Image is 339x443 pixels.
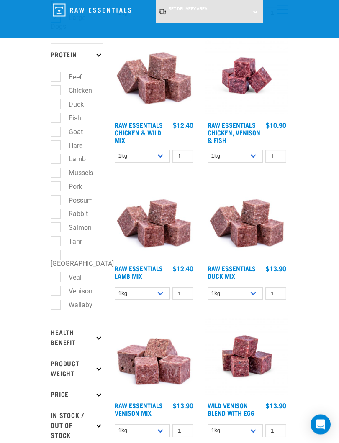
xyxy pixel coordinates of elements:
[173,122,193,129] div: $12.40
[55,223,95,233] label: Salmon
[55,286,96,297] label: Venison
[55,72,85,83] label: Beef
[208,404,254,415] a: Wild Venison Blend with Egg
[55,168,97,178] label: Mussels
[208,123,260,142] a: Raw Essentials Chicken, Venison & Fish
[265,425,286,438] input: 1
[51,322,103,353] p: Health Benefit
[208,267,256,278] a: Raw Essentials Duck Mix
[169,6,208,11] span: Set Delivery Area
[172,425,193,438] input: 1
[113,315,195,398] img: 1113 RE Venison Mix 01
[51,250,117,270] label: [GEOGRAPHIC_DATA]
[173,265,193,272] div: $12.40
[51,353,103,384] p: Product Weight
[55,154,89,165] label: Lamb
[51,384,103,405] p: Price
[55,209,91,219] label: Rabbit
[55,300,96,311] label: Wallaby
[55,99,87,110] label: Duck
[205,315,288,398] img: Venison Egg 1616
[115,404,163,415] a: Raw Essentials Venison Mix
[266,265,286,272] div: $13.90
[55,141,86,151] label: Hare
[115,267,163,278] a: Raw Essentials Lamb Mix
[158,8,167,15] img: van-moving.png
[172,150,193,163] input: 1
[113,178,195,261] img: ?1041 RE Lamb Mix 01
[55,237,85,247] label: Tahr
[266,122,286,129] div: $10.90
[265,150,286,163] input: 1
[53,4,131,17] img: Raw Essentials Logo
[265,288,286,300] input: 1
[115,123,163,142] a: Raw Essentials Chicken & Wild Mix
[266,402,286,410] div: $13.90
[113,35,195,117] img: Pile Of Cubed Chicken Wild Meat Mix
[55,182,85,192] label: Pork
[51,44,103,65] p: Protein
[173,402,193,410] div: $13.90
[55,127,86,137] label: Goat
[311,415,331,435] div: Open Intercom Messenger
[55,113,85,124] label: Fish
[205,35,288,117] img: Chicken Venison mix 1655
[55,86,95,96] label: Chicken
[172,288,193,300] input: 1
[55,196,96,206] label: Possum
[55,272,85,283] label: Veal
[205,178,288,261] img: ?1041 RE Lamb Mix 01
